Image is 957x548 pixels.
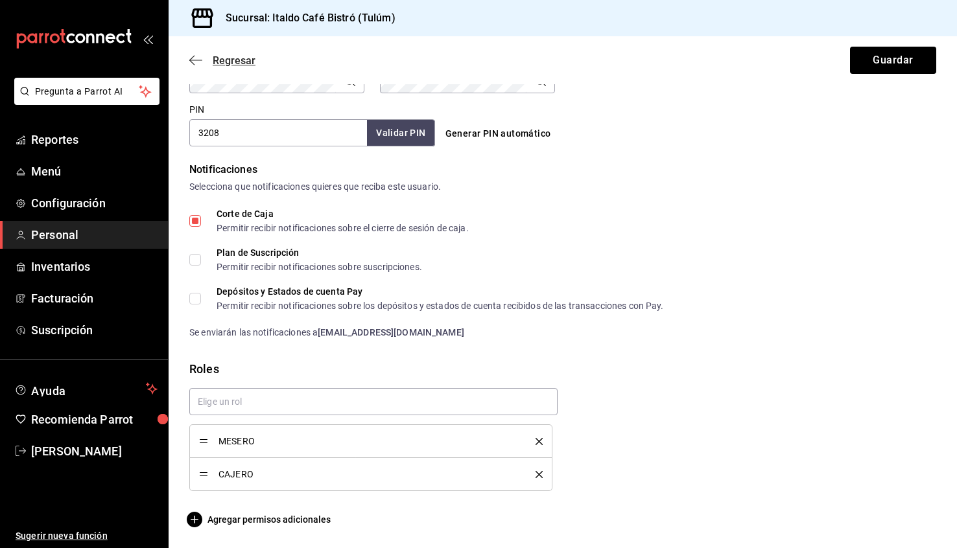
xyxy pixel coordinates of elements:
[318,327,464,337] strong: [EMAIL_ADDRESS][DOMAIN_NAME]
[217,287,664,296] div: Depósitos y Estados de cuenta Pay
[219,470,516,479] span: CAJERO
[31,290,158,307] span: Facturación
[217,248,422,257] div: Plan de Suscripción
[213,54,255,67] span: Regresar
[189,119,367,146] input: 3 a 6 dígitos
[526,438,543,445] button: delete
[31,131,158,148] span: Reportes
[189,162,936,177] div: Notificaciones
[217,209,469,218] div: Corte de Caja
[143,34,153,44] button: open_drawer_menu
[526,471,543,478] button: delete
[31,163,158,180] span: Menú
[14,78,159,105] button: Pregunta a Parrot AI
[31,381,141,396] span: Ayuda
[367,120,434,146] button: Validar PIN
[31,411,158,428] span: Recomienda Parrot
[31,321,158,339] span: Suscripción
[31,258,158,275] span: Inventarios
[189,105,204,114] label: PIN
[217,301,664,310] div: Permitir recibir notificaciones sobre los depósitos y estados de cuenta recibidos de las transacc...
[189,388,558,415] input: Elige un rol
[31,442,158,460] span: [PERSON_NAME]
[215,10,396,26] h3: Sucursal: Italdo Café Bistró (Tulúm)
[189,512,331,527] button: Agregar permisos adicionales
[16,529,158,543] span: Sugerir nueva función
[31,194,158,212] span: Configuración
[189,180,936,194] div: Selecciona que notificaciones quieres que reciba este usuario.
[189,54,255,67] button: Regresar
[189,360,936,378] div: Roles
[9,94,159,108] a: Pregunta a Parrot AI
[850,47,936,74] button: Guardar
[31,226,158,244] span: Personal
[217,223,469,233] div: Permitir recibir notificaciones sobre el cierre de sesión de caja.
[189,326,936,339] div: Se enviarán las notificaciones a
[217,262,422,271] div: Permitir recibir notificaciones sobre suscripciones.
[219,437,516,446] span: MESERO
[35,85,139,98] span: Pregunta a Parrot AI
[440,122,556,146] button: Generar PIN automático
